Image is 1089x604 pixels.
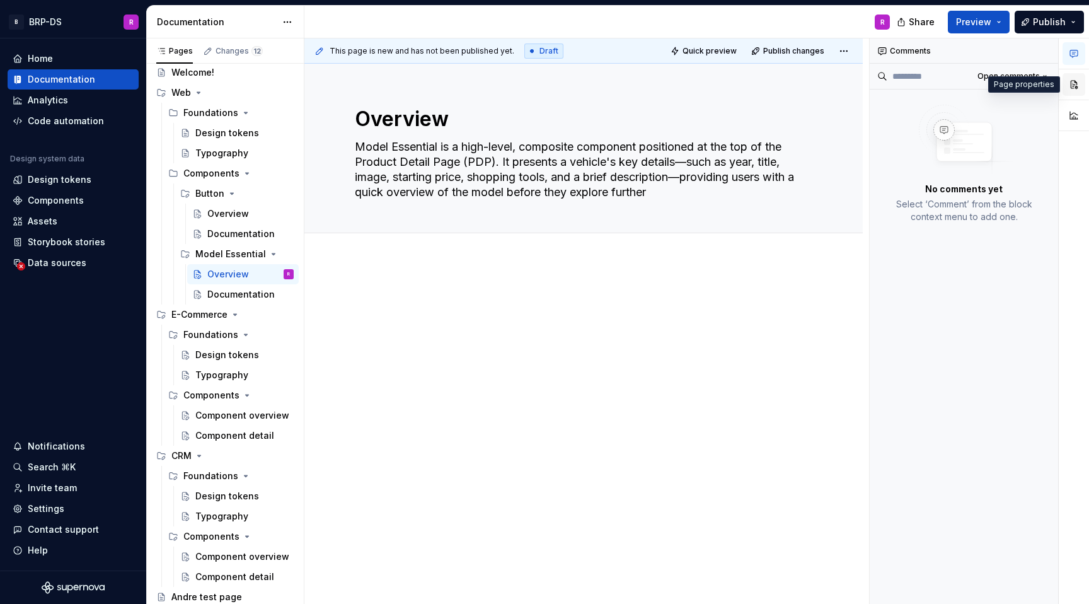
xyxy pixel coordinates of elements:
[187,204,299,224] a: Overview
[183,167,239,180] div: Components
[171,591,242,603] div: Andre test page
[763,46,824,56] span: Publish changes
[890,11,943,33] button: Share
[28,440,85,453] div: Notifications
[175,567,299,587] a: Component detail
[171,450,192,462] div: CRM
[29,16,62,28] div: BRP-DS
[183,389,239,402] div: Components
[163,325,299,345] div: Foundations
[175,244,299,264] div: Model Essential
[163,385,299,405] div: Components
[175,183,299,204] div: Button
[28,215,57,228] div: Assets
[10,154,84,164] div: Design system data
[28,115,104,127] div: Code automation
[28,52,53,65] div: Home
[171,308,228,321] div: E-Commerce
[175,506,299,526] a: Typography
[8,478,139,498] a: Invite team
[8,49,139,69] a: Home
[195,248,266,260] div: Model Essential
[977,71,1040,81] span: Open comments
[1033,16,1066,28] span: Publish
[171,66,214,79] div: Welcome!
[988,76,1060,93] div: Page properties
[163,103,299,123] div: Foundations
[28,94,68,107] div: Analytics
[8,520,139,540] button: Contact support
[187,284,299,305] a: Documentation
[183,530,239,543] div: Components
[195,571,274,583] div: Component detail
[175,345,299,365] a: Design tokens
[175,486,299,506] a: Design tokens
[251,46,263,56] span: 12
[925,183,1003,195] p: No comments yet
[8,253,139,273] a: Data sources
[28,194,84,207] div: Components
[28,523,99,536] div: Contact support
[352,104,810,134] textarea: Overview
[175,547,299,567] a: Component overview
[28,544,48,557] div: Help
[195,187,224,200] div: Button
[151,62,299,83] a: Welcome!
[8,232,139,252] a: Storybook stories
[157,16,276,28] div: Documentation
[207,228,275,240] div: Documentation
[8,170,139,190] a: Design tokens
[175,426,299,446] a: Component detail
[8,457,139,477] button: Search ⌘K
[163,466,299,486] div: Foundations
[8,111,139,131] a: Code automation
[683,46,737,56] span: Quick preview
[195,409,289,422] div: Component overview
[28,173,91,186] div: Design tokens
[8,436,139,456] button: Notifications
[207,268,249,281] div: Overview
[195,147,248,160] div: Typography
[151,305,299,325] div: E-Commerce
[948,11,1010,33] button: Preview
[539,46,558,56] span: Draft
[207,288,275,301] div: Documentation
[195,510,248,523] div: Typography
[956,16,991,28] span: Preview
[747,42,830,60] button: Publish changes
[129,17,134,27] div: R
[28,502,64,515] div: Settings
[195,127,259,139] div: Design tokens
[287,268,290,281] div: R
[163,526,299,547] div: Components
[195,369,248,381] div: Typography
[183,328,238,341] div: Foundations
[151,83,299,103] div: Web
[195,550,289,563] div: Component overview
[171,86,191,99] div: Web
[330,46,514,56] span: This page is new and has not been published yet.
[8,211,139,231] a: Assets
[667,42,742,60] button: Quick preview
[28,482,77,494] div: Invite team
[3,8,144,35] button: BBRP-DSR
[156,46,193,56] div: Pages
[8,190,139,211] a: Components
[880,17,885,27] div: R
[195,490,259,502] div: Design tokens
[8,499,139,519] a: Settings
[195,429,274,442] div: Component detail
[207,207,249,220] div: Overview
[28,73,95,86] div: Documentation
[175,143,299,163] a: Typography
[42,581,105,594] svg: Supernova Logo
[1015,11,1084,33] button: Publish
[187,224,299,244] a: Documentation
[8,69,139,90] a: Documentation
[151,446,299,466] div: CRM
[216,46,263,56] div: Changes
[175,405,299,426] a: Component overview
[870,38,1058,64] div: Comments
[8,540,139,560] button: Help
